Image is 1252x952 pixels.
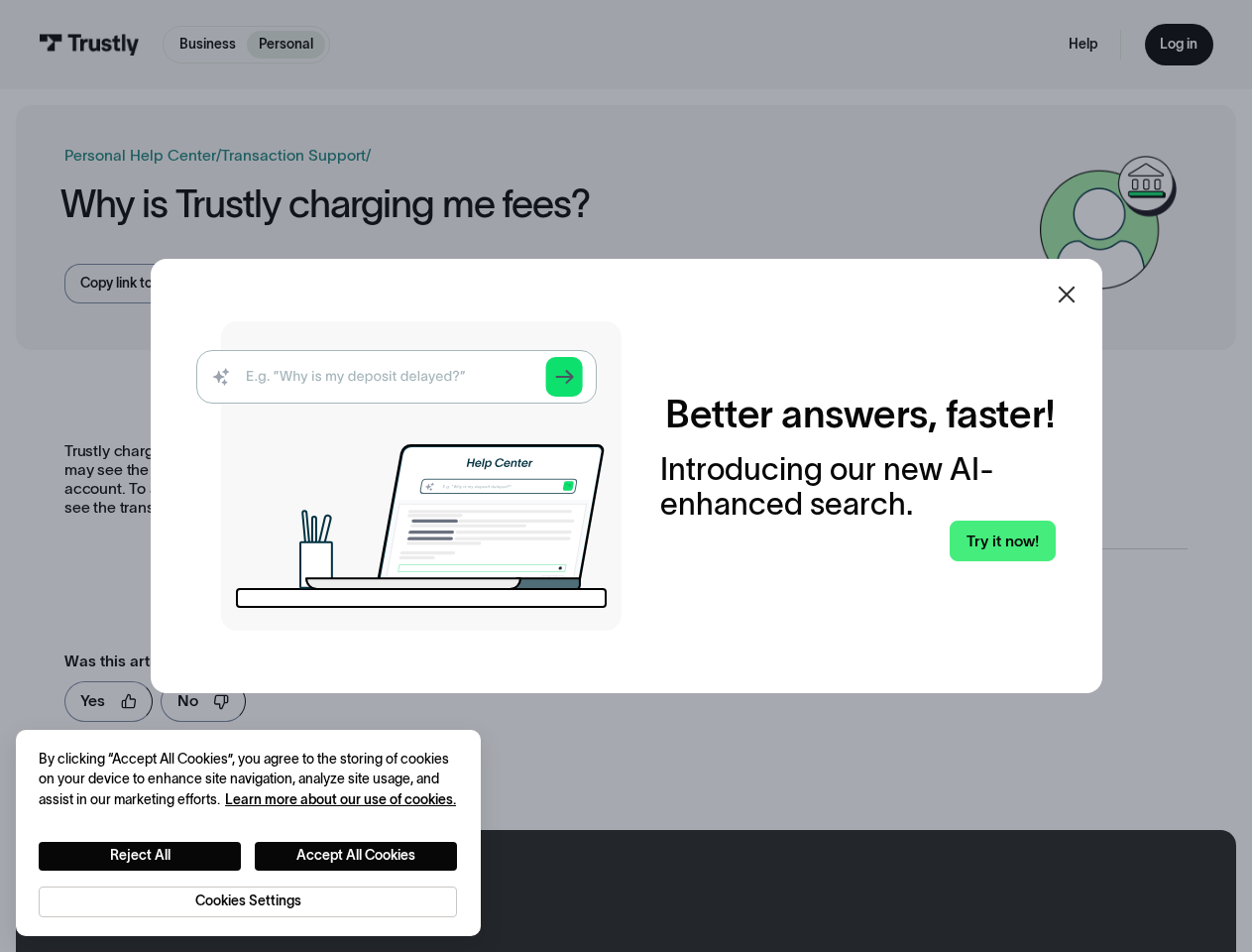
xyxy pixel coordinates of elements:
div: By clicking “Accept All Cookies”, you agree to the storing of cookies on your device to enhance s... [39,750,457,811]
a: Try it now! [950,521,1055,561]
button: Reject All [39,842,241,871]
a: More information about your privacy, opens in a new tab [225,792,456,807]
div: Introducing our new AI-enhanced search. [660,452,1055,521]
div: Privacy [39,750,457,917]
button: Accept All Cookies [255,842,457,871]
div: Cookie banner [16,730,481,936]
button: Cookies Settings [39,887,457,917]
h2: Better answers, faster! [665,391,1055,437]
